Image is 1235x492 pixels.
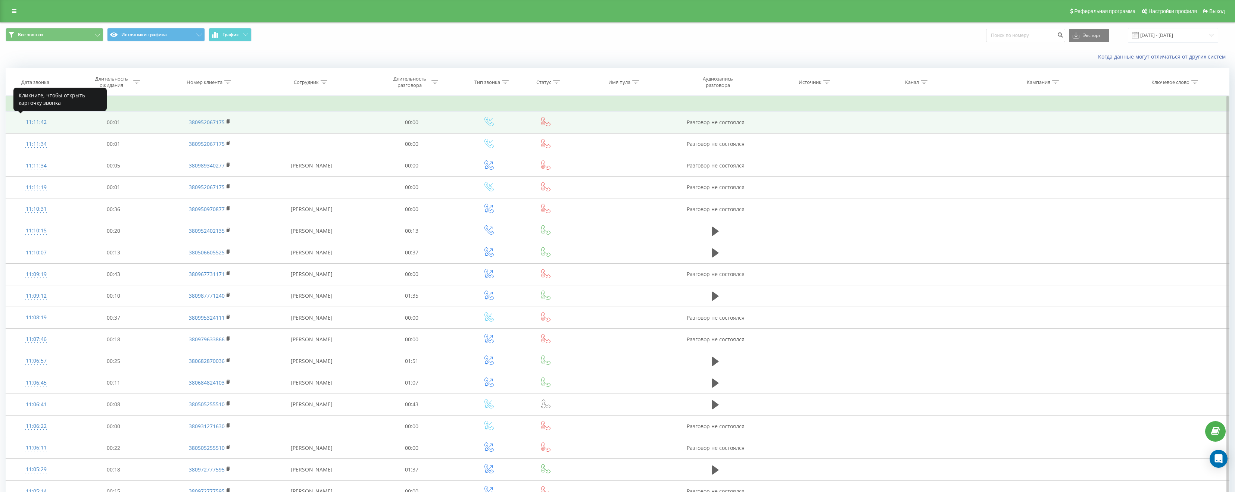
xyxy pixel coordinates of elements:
[390,76,430,88] div: Длительность разговора
[13,159,59,173] div: 11:11:34
[259,198,364,220] td: [PERSON_NAME]
[13,441,59,455] div: 11:06:11
[13,223,59,238] div: 11:10:15
[189,249,225,256] a: 380506605525
[13,245,59,260] div: 11:10:07
[189,379,225,386] a: 380684824103
[364,133,459,155] td: 00:00
[364,394,459,415] td: 00:43
[189,401,225,408] a: 380505255510
[66,437,160,459] td: 00:22
[259,372,364,394] td: [PERSON_NAME]
[259,307,364,329] td: [PERSON_NAME]
[687,162,745,169] span: Разговор не состоялся
[687,444,745,451] span: Разговор не состоялся
[6,97,1229,112] td: Сегодня
[294,79,319,85] div: Сотрудник
[66,263,160,285] td: 00:43
[364,350,459,372] td: 01:51
[66,176,160,198] td: 00:01
[536,79,551,85] div: Статус
[189,444,225,451] a: 380505255510
[66,198,160,220] td: 00:36
[259,263,364,285] td: [PERSON_NAME]
[1148,8,1197,14] span: Настройки профиля
[1027,79,1050,85] div: Кампания
[66,459,160,480] td: 00:18
[259,394,364,415] td: [PERSON_NAME]
[189,270,225,278] a: 380967731171
[187,79,222,85] div: Номер клиента
[259,285,364,307] td: [PERSON_NAME]
[66,220,160,242] td: 00:20
[687,270,745,278] span: Разговор не состоялся
[13,202,59,216] div: 11:10:31
[687,119,745,126] span: Разговор не состоялся
[66,307,160,329] td: 00:37
[189,314,225,321] a: 380995324111
[364,198,459,220] td: 00:00
[66,285,160,307] td: 00:10
[364,155,459,176] td: 00:00
[364,329,459,350] td: 00:00
[364,112,459,133] td: 00:00
[905,79,919,85] div: Канал
[13,180,59,195] div: 11:11:19
[189,423,225,430] a: 380931271630
[6,28,103,41] button: Все звонки
[66,112,160,133] td: 00:01
[189,227,225,234] a: 380952402135
[687,184,745,191] span: Разговор не состоялся
[1074,8,1135,14] span: Реферальная программа
[364,437,459,459] td: 00:00
[687,336,745,343] span: Разговор не состоялся
[1098,53,1229,60] a: Когда данные могут отличаться от других систем
[66,350,160,372] td: 00:25
[364,285,459,307] td: 01:35
[21,79,49,85] div: Дата звонка
[189,140,225,147] a: 380952067175
[687,423,745,430] span: Разговор не состоялся
[66,416,160,437] td: 00:00
[259,242,364,263] td: [PERSON_NAME]
[13,332,59,347] div: 11:07:46
[91,76,131,88] div: Длительность ожидания
[222,32,239,37] span: График
[13,137,59,151] div: 11:11:34
[13,310,59,325] div: 11:08:19
[13,376,59,390] div: 11:06:45
[13,419,59,433] div: 11:06:22
[1209,8,1225,14] span: Выход
[189,206,225,213] a: 380950970877
[259,437,364,459] td: [PERSON_NAME]
[364,307,459,329] td: 00:00
[986,29,1065,42] input: Поиск по номеру
[259,220,364,242] td: [PERSON_NAME]
[1151,79,1189,85] div: Ключевое слово
[209,28,252,41] button: График
[364,459,459,480] td: 01:37
[189,357,225,364] a: 380682870036
[364,220,459,242] td: 00:13
[189,184,225,191] a: 380952067175
[474,79,500,85] div: Тип звонка
[66,242,160,263] td: 00:13
[189,292,225,299] a: 380987771240
[687,314,745,321] span: Разговор не состоялся
[189,466,225,473] a: 380972777595
[687,206,745,213] span: Разговор не состоялся
[13,267,59,282] div: 11:09:19
[107,28,205,41] button: Источники трафика
[259,350,364,372] td: [PERSON_NAME]
[66,372,160,394] td: 00:11
[364,176,459,198] td: 00:00
[364,242,459,263] td: 00:37
[259,459,364,480] td: [PERSON_NAME]
[13,354,59,368] div: 11:06:57
[259,329,364,350] td: [PERSON_NAME]
[189,336,225,343] a: 380979633866
[799,79,821,85] div: Источник
[608,79,630,85] div: Имя пула
[66,329,160,350] td: 00:18
[13,289,59,303] div: 11:09:12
